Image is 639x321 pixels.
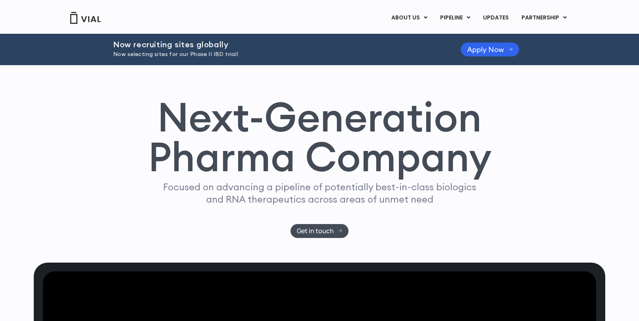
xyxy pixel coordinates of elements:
a: UPDATES [477,11,515,25]
p: Now selecting sites for our Phase II IBD trial! [113,50,441,59]
a: Apply Now [461,43,519,56]
h2: Now recruiting sites globally [113,40,441,49]
a: PARTNERSHIPMenu Toggle [515,11,573,25]
span: Apply Now [467,46,504,52]
a: PIPELINEMenu Toggle [434,11,476,25]
h1: Next-Generation Pharma Company [148,97,491,177]
span: Get in touch [297,228,334,234]
p: Focused on advancing a pipeline of potentially best-in-class biologics and RNA therapeutics acros... [160,181,479,205]
a: Get in touch [291,224,349,238]
a: ABOUT USMenu Toggle [385,11,433,25]
img: Vial Logo [69,12,101,24]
